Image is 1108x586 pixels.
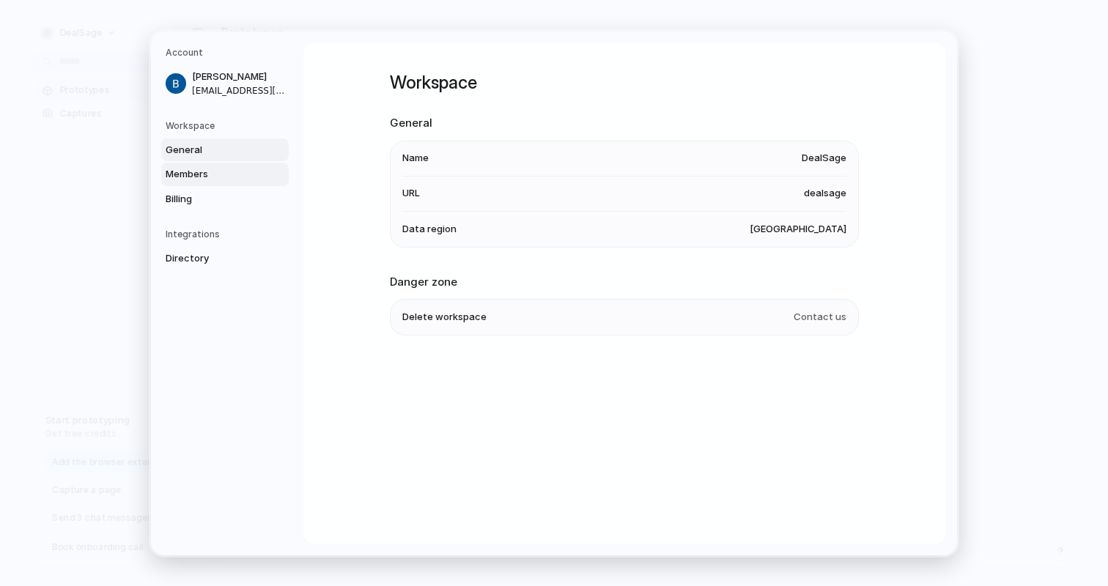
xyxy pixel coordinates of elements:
[402,151,429,166] span: Name
[402,186,420,201] span: URL
[166,46,289,59] h5: Account
[804,186,846,201] span: dealsage
[161,138,289,161] a: General
[161,163,289,186] a: Members
[166,167,259,182] span: Members
[794,310,846,324] span: Contact us
[161,187,289,210] a: Billing
[166,191,259,206] span: Billing
[750,221,846,236] span: [GEOGRAPHIC_DATA]
[402,221,457,236] span: Data region
[166,251,259,266] span: Directory
[192,70,286,84] span: [PERSON_NAME]
[161,247,289,270] a: Directory
[192,84,286,97] span: [EMAIL_ADDRESS][DOMAIN_NAME]
[161,65,289,102] a: [PERSON_NAME][EMAIL_ADDRESS][DOMAIN_NAME]
[166,228,289,241] h5: Integrations
[390,70,859,96] h1: Workspace
[402,310,487,324] span: Delete workspace
[802,151,846,166] span: DealSage
[390,115,859,132] h2: General
[166,142,259,157] span: General
[390,273,859,290] h2: Danger zone
[166,119,289,132] h5: Workspace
